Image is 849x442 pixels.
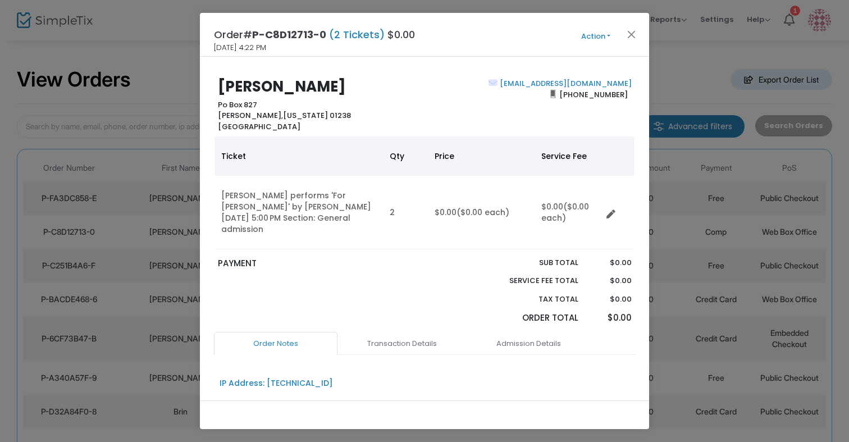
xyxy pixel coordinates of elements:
button: Close [624,27,639,42]
p: $0.00 [589,294,631,305]
p: $0.00 [589,275,631,286]
span: [PHONE_NUMBER] [556,85,632,103]
a: Admission Details [467,332,590,356]
span: [DATE] 4:22 PM [214,42,266,53]
div: Data table [214,136,635,249]
a: [EMAIL_ADDRESS][DOMAIN_NAME] [497,78,632,89]
th: Ticket [214,136,383,176]
p: $0.00 [589,312,631,325]
td: $0.00 [535,176,602,249]
p: Service Fee Total [483,275,578,286]
span: (2 Tickets) [326,28,387,42]
b: [PERSON_NAME] [218,76,346,97]
td: 2 [383,176,428,249]
span: ($0.00 each) [541,201,589,224]
div: IP Address: [TECHNICAL_ID] [220,377,333,389]
p: Tax Total [483,294,578,305]
th: Price [428,136,535,176]
span: ($0.00 each) [457,207,509,218]
p: PAYMENT [218,257,419,270]
p: $0.00 [589,257,631,268]
h4: Order# $0.00 [214,27,415,42]
td: [PERSON_NAME] performs 'For [PERSON_NAME]' by [PERSON_NAME] [DATE] 5:00 PM Section: General admis... [214,176,383,249]
a: Transaction Details [340,332,464,356]
span: [PERSON_NAME], [218,110,283,121]
p: Sub total [483,257,578,268]
button: Action [562,30,629,43]
span: P-C8D12713-0 [252,28,326,42]
th: Qty [383,136,428,176]
a: Order Notes [214,332,337,356]
th: Service Fee [535,136,602,176]
b: Po Box 827 [US_STATE] 01238 [GEOGRAPHIC_DATA] [218,99,351,132]
p: Order Total [483,312,578,325]
td: $0.00 [428,176,535,249]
